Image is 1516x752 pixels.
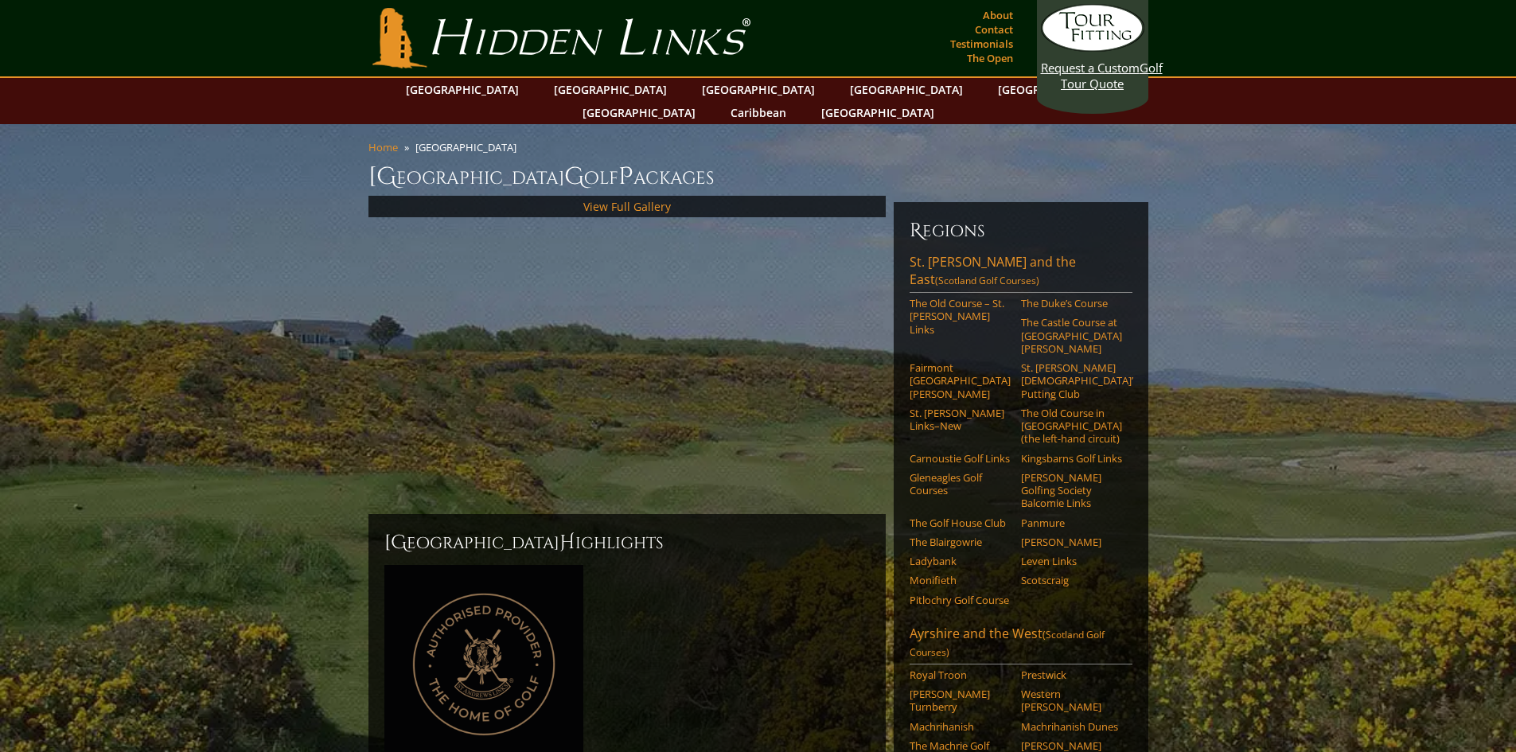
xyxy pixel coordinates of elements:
a: Testimonials [946,33,1017,55]
a: [GEOGRAPHIC_DATA] [575,101,703,124]
a: Panmure [1021,516,1122,529]
a: Prestwick [1021,668,1122,681]
a: The Open [963,47,1017,69]
a: Western [PERSON_NAME] [1021,688,1122,714]
span: G [564,161,584,193]
a: Machrihanish Dunes [1021,720,1122,733]
a: Contact [971,18,1017,41]
a: St. [PERSON_NAME] and the East(Scotland Golf Courses) [910,253,1132,293]
a: [GEOGRAPHIC_DATA] [694,78,823,101]
a: [PERSON_NAME] [1021,536,1122,548]
a: [GEOGRAPHIC_DATA] [546,78,675,101]
span: P [618,161,633,193]
h1: [GEOGRAPHIC_DATA] olf ackages [368,161,1148,193]
a: [GEOGRAPHIC_DATA] [842,78,971,101]
a: Request a CustomGolf Tour Quote [1041,4,1144,92]
a: Leven Links [1021,555,1122,567]
a: The Duke’s Course [1021,297,1122,310]
a: Carnoustie Golf Links [910,452,1011,465]
a: [GEOGRAPHIC_DATA] [398,78,527,101]
a: [PERSON_NAME] Golfing Society Balcomie Links [1021,471,1122,510]
span: (Scotland Golf Courses) [935,274,1039,287]
h6: Regions [910,218,1132,244]
a: [GEOGRAPHIC_DATA] [990,78,1119,101]
a: Home [368,140,398,154]
a: Gleneagles Golf Courses [910,471,1011,497]
a: Machrihanish [910,720,1011,733]
a: Monifieth [910,574,1011,586]
a: Pitlochry Golf Course [910,594,1011,606]
h2: [GEOGRAPHIC_DATA] ighlights [384,530,870,555]
a: [PERSON_NAME] Turnberry [910,688,1011,714]
a: St. [PERSON_NAME] Links–New [910,407,1011,433]
a: Royal Troon [910,668,1011,681]
a: Ayrshire and the West(Scotland Golf Courses) [910,625,1132,664]
a: Caribbean [723,101,794,124]
a: [GEOGRAPHIC_DATA] [813,101,942,124]
li: [GEOGRAPHIC_DATA] [415,140,523,154]
span: H [559,530,575,555]
a: The Old Course – St. [PERSON_NAME] Links [910,297,1011,336]
a: Kingsbarns Golf Links [1021,452,1122,465]
a: The Castle Course at [GEOGRAPHIC_DATA][PERSON_NAME] [1021,316,1122,355]
a: About [979,4,1017,26]
a: Scotscraig [1021,574,1122,586]
a: The Golf House Club [910,516,1011,529]
a: The Old Course in [GEOGRAPHIC_DATA] (the left-hand circuit) [1021,407,1122,446]
a: St. [PERSON_NAME] [DEMOGRAPHIC_DATA]’ Putting Club [1021,361,1122,400]
a: Fairmont [GEOGRAPHIC_DATA][PERSON_NAME] [910,361,1011,400]
a: The Blairgowrie [910,536,1011,548]
span: Request a Custom [1041,60,1140,76]
a: Ladybank [910,555,1011,567]
span: (Scotland Golf Courses) [910,628,1105,659]
a: View Full Gallery [583,199,671,214]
